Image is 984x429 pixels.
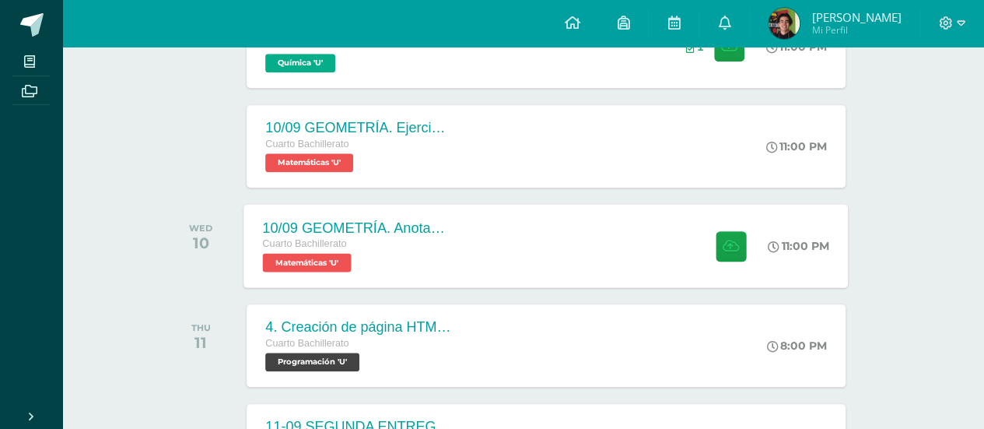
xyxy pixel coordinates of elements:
div: 10/09 GEOMETRÍA. Anotaciones y análisis. [263,220,451,236]
div: 4. Creación de página HTML - CEEV [265,319,452,336]
div: 11 [191,333,211,352]
div: 8:00 PM [767,339,827,353]
span: Química 'U' [265,54,335,72]
div: THU [191,322,211,333]
span: Matemáticas 'U' [265,153,353,172]
div: WED [189,223,212,234]
div: 10 [189,234,212,252]
span: 1 [697,40,703,53]
span: [PERSON_NAME] [811,9,901,25]
span: Matemáticas 'U' [263,253,352,272]
span: Mi Perfil [811,23,901,37]
img: b1b5c3d4f8297bb08657cb46f4e7b43e.png [769,8,800,39]
div: 11:00 PM [766,139,827,153]
span: Programación 'U' [265,353,359,371]
div: 10/09 GEOMETRÍA. Ejercicio 2 (4U) [265,120,452,136]
span: Cuarto Bachillerato [265,338,348,349]
span: Cuarto Bachillerato [265,139,348,149]
div: 11:00 PM [769,239,830,253]
span: Cuarto Bachillerato [263,238,347,249]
